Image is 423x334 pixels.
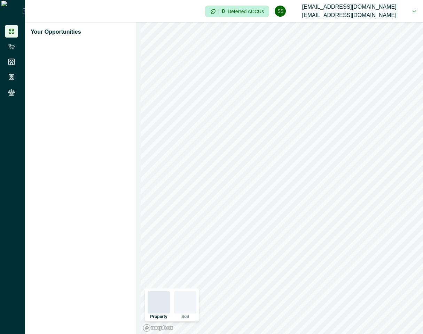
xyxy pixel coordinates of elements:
a: Mapbox logo [143,324,173,332]
p: Deferred ACCUs [228,9,264,14]
p: 0 [222,9,225,14]
img: Logo [1,1,23,22]
p: Your Opportunities [31,28,81,36]
p: Property [150,315,167,319]
p: Soil [181,315,189,319]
